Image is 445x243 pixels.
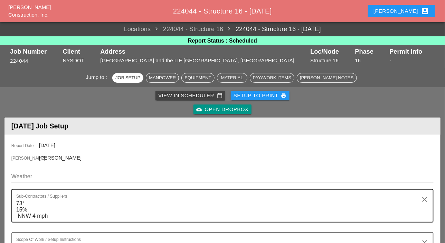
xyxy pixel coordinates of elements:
[146,73,179,83] button: Manpower
[311,48,352,55] div: Loc/Node
[8,4,51,18] a: [PERSON_NAME] Construction, Inc.
[281,93,287,98] i: print
[184,74,211,81] div: Equipment
[193,105,251,114] a: Open Dropbox
[231,91,290,100] button: Setup to Print
[196,106,248,114] div: Open Dropbox
[368,5,435,17] button: [PERSON_NAME]
[250,73,294,83] button: Pay/Work Items
[100,57,307,65] div: [GEOGRAPHIC_DATA] and the LIE [GEOGRAPHIC_DATA], [GEOGRAPHIC_DATA]
[63,48,97,55] div: Client
[253,74,291,81] div: Pay/Work Items
[311,57,352,65] div: Structure 16
[100,48,307,55] div: Address
[373,7,429,15] div: [PERSON_NAME]
[10,57,28,65] button: 224044
[234,92,287,100] div: Setup to Print
[196,107,202,112] i: cloud_upload
[86,74,110,80] span: Jump to :
[10,48,59,55] div: Job Number
[173,7,272,15] span: 224044 - Structure 16 - [DATE]
[63,57,97,65] div: NYSDOT
[217,73,247,83] button: Material
[355,48,386,55] div: Phase
[11,143,39,149] span: Report Date
[11,155,39,161] span: [PERSON_NAME]
[11,171,424,182] input: Weather
[112,73,143,83] button: Job Setup
[297,73,357,83] button: [PERSON_NAME] Notes
[155,91,225,100] a: View in Scheduler
[390,57,435,65] div: -
[220,74,244,81] div: Material
[181,73,214,83] button: Equipment
[124,25,151,34] a: Locations
[39,142,55,148] span: [DATE]
[158,92,223,100] div: View in Scheduler
[217,93,223,98] i: calendar_today
[149,74,176,81] div: Manpower
[151,25,223,34] span: 224044 - Structure 16
[223,25,321,34] a: 224044 - Structure 16 - [DATE]
[420,195,429,204] i: clear
[4,118,441,135] header: [DATE] Job Setup
[421,7,429,15] i: account_box
[390,48,435,55] div: Permit Info
[115,74,140,81] div: Job Setup
[39,155,82,161] span: [PERSON_NAME]
[300,74,353,81] div: [PERSON_NAME] Notes
[355,57,386,65] div: 16
[16,198,423,222] textarea: Sub-Contractors / Suppliers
